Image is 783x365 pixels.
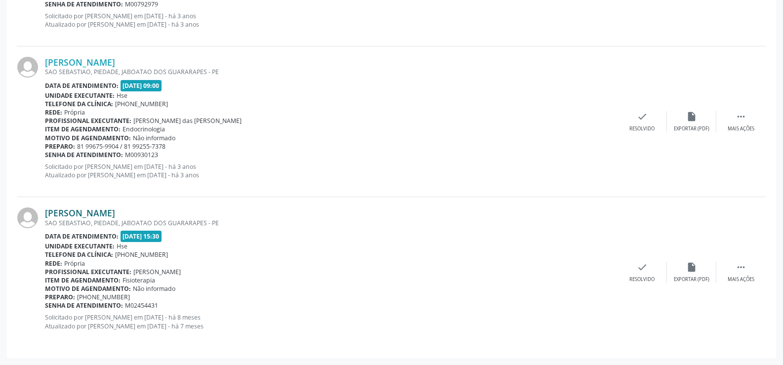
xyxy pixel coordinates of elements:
[17,57,38,78] img: img
[115,250,168,259] span: [PHONE_NUMBER]
[45,117,131,125] b: Profissional executante:
[45,91,115,100] b: Unidade executante:
[133,284,175,293] span: Não informado
[629,276,655,283] div: Resolvido
[45,12,618,29] p: Solicitado por [PERSON_NAME] em [DATE] - há 3 anos Atualizado por [PERSON_NAME] em [DATE] - há 3 ...
[115,100,168,108] span: [PHONE_NUMBER]
[117,91,127,100] span: Hse
[77,293,130,301] span: [PHONE_NUMBER]
[728,276,754,283] div: Mais ações
[117,242,127,250] span: Hse
[45,108,62,117] b: Rede:
[637,262,648,273] i: check
[45,232,119,241] b: Data de atendimento:
[728,125,754,132] div: Mais ações
[17,207,38,228] img: img
[77,142,165,151] span: 81 99675-9904 / 81 99255-7378
[45,276,121,284] b: Item de agendamento:
[121,231,162,242] span: [DATE] 15:30
[45,268,131,276] b: Profissional executante:
[45,250,113,259] b: Telefone da clínica:
[45,57,115,68] a: [PERSON_NAME]
[45,125,121,133] b: Item de agendamento:
[674,276,709,283] div: Exportar (PDF)
[121,80,162,91] span: [DATE] 09:00
[45,284,131,293] b: Motivo de agendamento:
[64,259,85,268] span: Própria
[123,125,165,133] span: Endocrinologia
[133,134,175,142] span: Não informado
[686,111,697,122] i: insert_drive_file
[736,111,746,122] i: 
[125,151,158,159] span: M00930123
[45,151,123,159] b: Senha de atendimento:
[637,111,648,122] i: check
[45,293,75,301] b: Preparo:
[45,81,119,90] b: Data de atendimento:
[45,68,618,76] div: SAO SEBASTIAO, PIEDADE, JABOATAO DOS GUARARAPES - PE
[45,259,62,268] b: Rede:
[45,207,115,218] a: [PERSON_NAME]
[629,125,655,132] div: Resolvido
[45,301,123,310] b: Senha de atendimento:
[686,262,697,273] i: insert_drive_file
[45,142,75,151] b: Preparo:
[45,242,115,250] b: Unidade executante:
[45,162,618,179] p: Solicitado por [PERSON_NAME] em [DATE] - há 3 anos Atualizado por [PERSON_NAME] em [DATE] - há 3 ...
[736,262,746,273] i: 
[133,268,181,276] span: [PERSON_NAME]
[45,134,131,142] b: Motivo de agendamento:
[64,108,85,117] span: Própria
[133,117,242,125] span: [PERSON_NAME] das [PERSON_NAME]
[123,276,155,284] span: Fisioterapia
[45,313,618,330] p: Solicitado por [PERSON_NAME] em [DATE] - há 8 meses Atualizado por [PERSON_NAME] em [DATE] - há 7...
[45,219,618,227] div: SAO SEBASTIAO, PIEDADE, JABOATAO DOS GUARARAPES - PE
[125,301,158,310] span: M02454431
[674,125,709,132] div: Exportar (PDF)
[45,100,113,108] b: Telefone da clínica:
